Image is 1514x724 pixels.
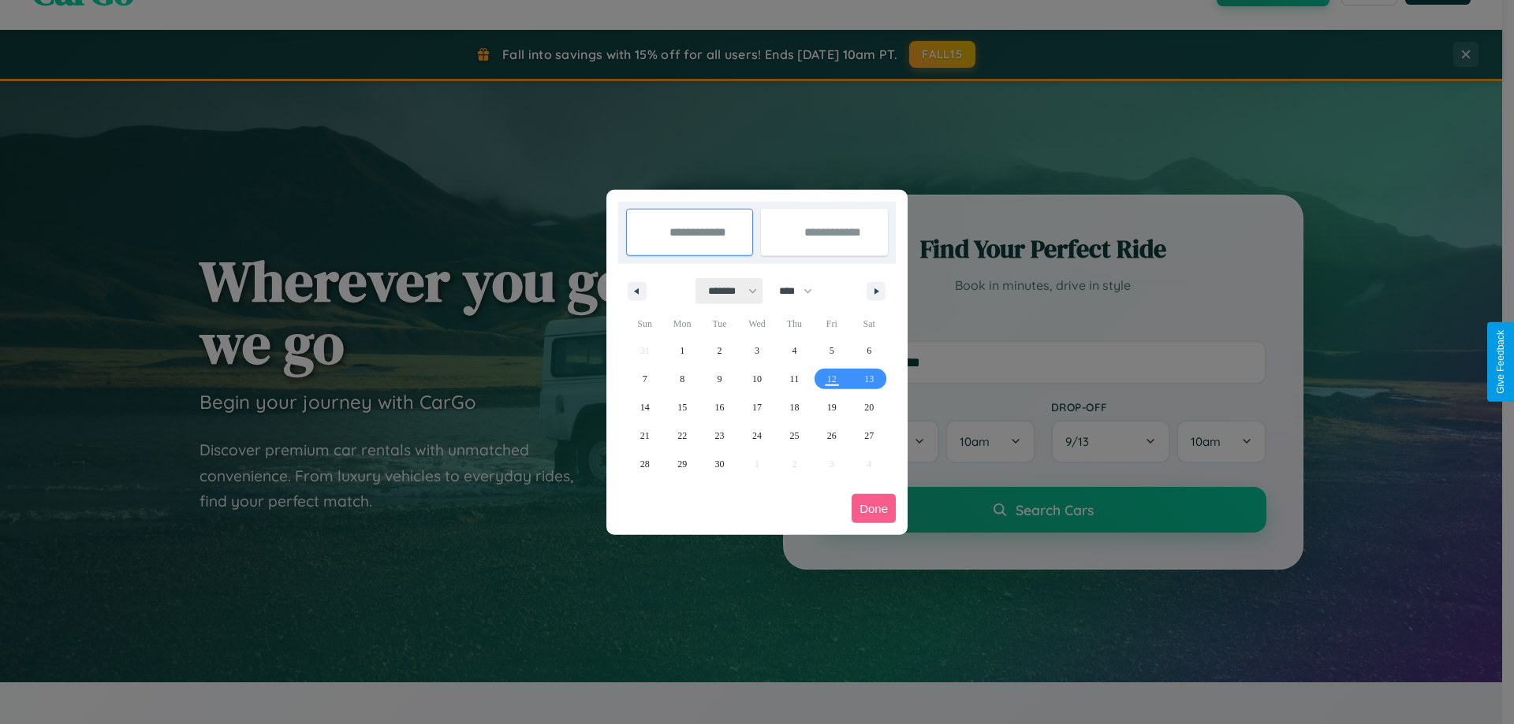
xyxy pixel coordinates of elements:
span: 23 [715,421,725,450]
button: 25 [776,421,813,450]
button: 30 [701,450,738,478]
button: 2 [701,336,738,365]
span: 26 [827,421,837,450]
button: 1 [663,336,700,365]
span: 8 [680,365,684,393]
span: 2 [718,336,722,365]
span: Sun [626,311,663,336]
span: Thu [776,311,813,336]
span: 17 [752,393,762,421]
button: 21 [626,421,663,450]
span: 13 [864,365,874,393]
button: 24 [738,421,775,450]
button: 12 [813,365,850,393]
span: Mon [663,311,700,336]
span: 16 [715,393,725,421]
span: Fri [813,311,850,336]
span: Tue [701,311,738,336]
button: 27 [851,421,888,450]
span: 4 [792,336,796,365]
button: 16 [701,393,738,421]
span: 18 [789,393,799,421]
span: 10 [752,365,762,393]
span: 1 [680,336,684,365]
span: 28 [640,450,650,478]
span: 25 [789,421,799,450]
button: 9 [701,365,738,393]
span: 5 [830,336,834,365]
span: 24 [752,421,762,450]
button: 4 [776,336,813,365]
button: 14 [626,393,663,421]
span: 30 [715,450,725,478]
button: 8 [663,365,700,393]
span: 21 [640,421,650,450]
span: 6 [867,336,871,365]
span: Wed [738,311,775,336]
button: 15 [663,393,700,421]
button: 26 [813,421,850,450]
span: 14 [640,393,650,421]
button: 5 [813,336,850,365]
span: 7 [643,365,647,393]
span: Sat [851,311,888,336]
button: 7 [626,365,663,393]
button: 17 [738,393,775,421]
span: 27 [864,421,874,450]
button: 23 [701,421,738,450]
span: 20 [864,393,874,421]
span: 22 [677,421,687,450]
span: 11 [790,365,800,393]
span: 29 [677,450,687,478]
button: 20 [851,393,888,421]
button: 18 [776,393,813,421]
button: 29 [663,450,700,478]
span: 19 [827,393,837,421]
button: 13 [851,365,888,393]
button: 28 [626,450,663,478]
button: Done [852,494,896,523]
button: 19 [813,393,850,421]
span: 3 [755,336,759,365]
span: 12 [827,365,837,393]
button: 10 [738,365,775,393]
button: 22 [663,421,700,450]
button: 3 [738,336,775,365]
button: 11 [776,365,813,393]
button: 6 [851,336,888,365]
span: 9 [718,365,722,393]
div: Give Feedback [1495,330,1506,394]
span: 15 [677,393,687,421]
